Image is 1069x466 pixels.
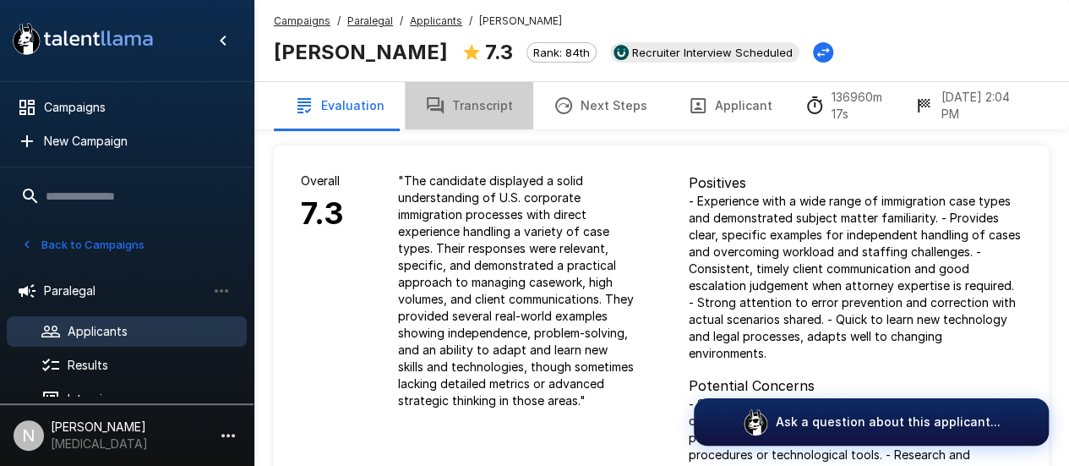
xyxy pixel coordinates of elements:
[813,42,833,63] button: Change Stage
[274,14,330,27] u: Campaigns
[405,82,533,129] button: Transcript
[301,189,344,238] h6: 7.3
[804,89,901,123] div: The time between starting and completing the interview
[347,14,393,27] u: Paralegal
[527,46,596,59] span: Rank: 84th
[625,46,799,59] span: Recruiter Interview Scheduled
[533,82,668,129] button: Next Steps
[485,40,513,64] b: 7.3
[337,13,341,30] span: /
[689,173,1023,193] p: Positives
[479,13,562,30] span: [PERSON_NAME]
[469,13,472,30] span: /
[689,376,1023,396] p: Potential Concerns
[668,82,793,129] button: Applicant
[274,40,448,64] b: [PERSON_NAME]
[400,13,403,30] span: /
[776,414,1001,430] p: Ask a question about this applicant...
[914,89,1028,123] div: The date and time when the interview was completed
[832,89,901,123] p: 136960m 17s
[410,14,462,27] u: Applicants
[301,173,344,189] p: Overall
[941,89,1028,123] p: [DATE] 2:04 PM
[689,193,1023,362] p: - Experience with a wide range of immigration case types and demonstrated subject matter familiar...
[694,398,1049,446] button: Ask a question about this applicant...
[742,408,769,436] img: logo_glasses@2x.png
[398,173,635,409] p: " The candidate displayed a solid understanding of U.S. corporate immigration processes with dire...
[610,42,799,63] div: View profile in UKG
[274,82,405,129] button: Evaluation
[614,45,629,60] img: ukg_logo.jpeg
